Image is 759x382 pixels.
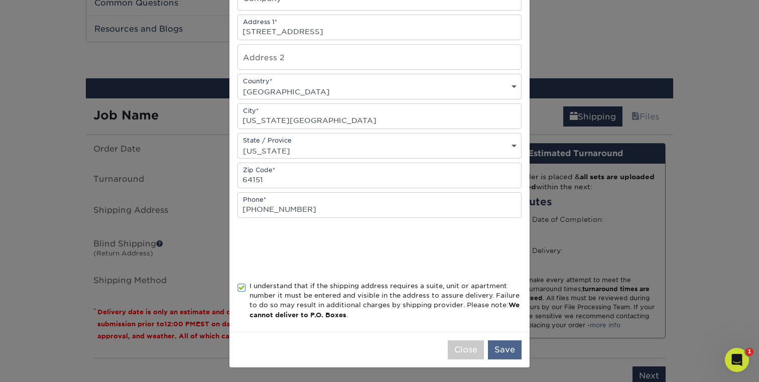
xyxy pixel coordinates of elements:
div: I understand that if the shipping address requires a suite, unit or apartment number it must be e... [249,281,522,320]
iframe: reCAPTCHA [237,230,390,269]
span: 1 [745,348,753,356]
iframe: Intercom live chat [725,348,749,372]
button: Save [488,340,522,359]
button: Close [448,340,484,359]
b: We cannot deliver to P.O. Boxes [249,301,520,318]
